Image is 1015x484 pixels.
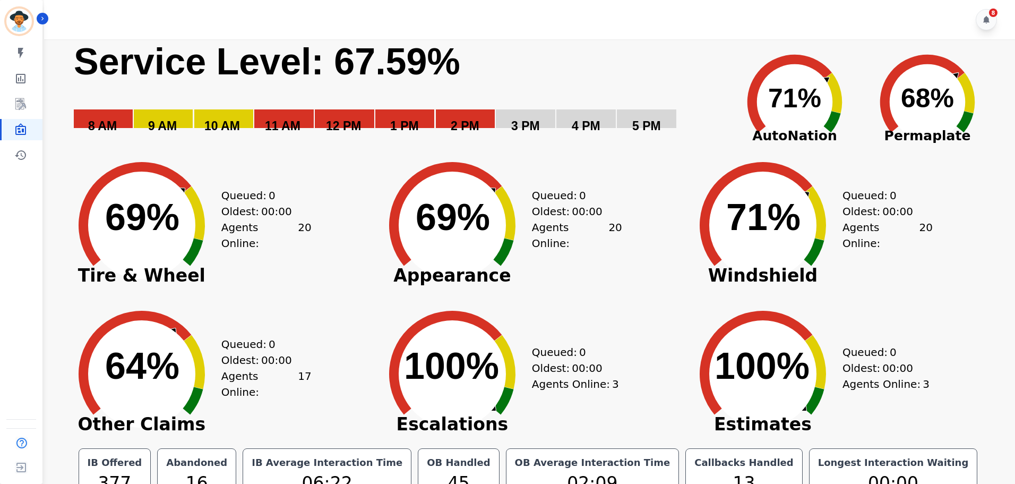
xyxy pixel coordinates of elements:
[221,203,301,219] div: Oldest:
[298,219,311,251] span: 20
[269,336,276,352] span: 0
[816,455,971,470] div: Longest Interaction Waiting
[919,219,932,251] span: 20
[532,219,622,251] div: Agents Online:
[73,39,726,148] svg: Service Level: 0%
[6,9,32,34] img: Bordered avatar
[882,360,913,376] span: 00:00
[632,119,661,133] text: 5 PM
[265,119,300,133] text: 11 AM
[105,197,179,238] text: 69%
[74,41,460,82] text: Service Level: 67.59%
[726,197,801,238] text: 71%
[715,345,810,387] text: 100%
[532,344,612,360] div: Queued:
[683,270,842,281] span: Windshield
[572,360,603,376] span: 00:00
[513,455,673,470] div: OB Average Interaction Time
[164,455,229,470] div: Abandoned
[148,119,177,133] text: 9 AM
[250,455,405,470] div: IB Average Interaction Time
[221,188,301,203] div: Queued:
[842,219,933,251] div: Agents Online:
[62,270,221,281] span: Tire & Wheel
[842,376,933,392] div: Agents Online:
[861,126,994,146] span: Permaplate
[390,119,419,133] text: 1 PM
[204,119,240,133] text: 10 AM
[105,345,179,387] text: 64%
[683,419,842,430] span: Estimates
[62,419,221,430] span: Other Claims
[416,197,490,238] text: 69%
[890,188,897,203] span: 0
[373,419,532,430] span: Escalations
[511,119,540,133] text: 3 PM
[269,188,276,203] span: 0
[882,203,913,219] span: 00:00
[572,203,603,219] span: 00:00
[298,368,311,400] span: 17
[221,352,301,368] div: Oldest:
[842,344,922,360] div: Queued:
[532,360,612,376] div: Oldest:
[425,455,492,470] div: OB Handled
[612,376,619,392] span: 3
[768,83,821,113] text: 71%
[532,376,622,392] div: Agents Online:
[85,455,144,470] div: IB Offered
[579,344,586,360] span: 0
[842,188,922,203] div: Queued:
[451,119,479,133] text: 2 PM
[890,344,897,360] span: 0
[572,119,600,133] text: 4 PM
[608,219,622,251] span: 20
[923,376,930,392] span: 3
[842,203,922,219] div: Oldest:
[532,188,612,203] div: Queued:
[88,119,117,133] text: 8 AM
[579,188,586,203] span: 0
[261,203,292,219] span: 00:00
[989,9,997,17] div: 8
[842,360,922,376] div: Oldest:
[532,203,612,219] div: Oldest:
[404,345,499,387] text: 100%
[728,126,861,146] span: AutoNation
[221,368,312,400] div: Agents Online:
[261,352,292,368] span: 00:00
[373,270,532,281] span: Appearance
[221,219,312,251] div: Agents Online:
[221,336,301,352] div: Queued:
[692,455,796,470] div: Callbacks Handled
[326,119,361,133] text: 12 PM
[901,83,954,113] text: 68%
